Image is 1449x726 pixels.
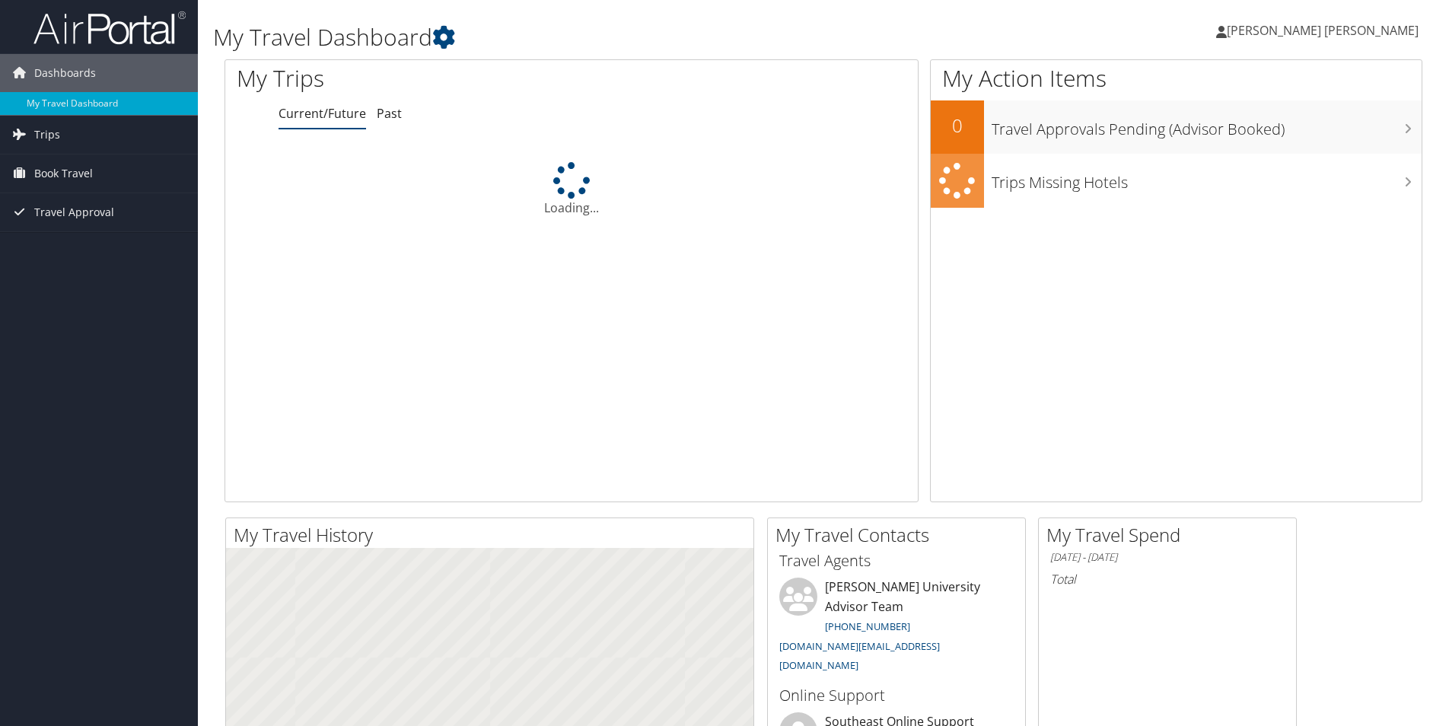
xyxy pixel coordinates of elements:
a: Current/Future [279,105,366,122]
a: Past [377,105,402,122]
h2: My Travel Contacts [775,522,1025,548]
li: [PERSON_NAME] University Advisor Team [772,578,1021,679]
h3: Online Support [779,685,1014,706]
span: Travel Approval [34,193,114,231]
a: [PERSON_NAME] [PERSON_NAME] [1216,8,1434,53]
span: Dashboards [34,54,96,92]
a: Trips Missing Hotels [931,154,1422,208]
h3: Travel Approvals Pending (Advisor Booked) [992,111,1422,140]
h1: My Travel Dashboard [213,21,1027,53]
a: [DOMAIN_NAME][EMAIL_ADDRESS][DOMAIN_NAME] [779,639,940,673]
div: Loading... [225,162,918,217]
span: [PERSON_NAME] [PERSON_NAME] [1227,22,1419,39]
h2: 0 [931,113,984,139]
h3: Trips Missing Hotels [992,164,1422,193]
h1: My Action Items [931,62,1422,94]
h6: Total [1050,571,1285,587]
img: airportal-logo.png [33,10,186,46]
a: 0Travel Approvals Pending (Advisor Booked) [931,100,1422,154]
h2: My Travel History [234,522,753,548]
h2: My Travel Spend [1046,522,1296,548]
h3: Travel Agents [779,550,1014,572]
span: Book Travel [34,154,93,193]
a: [PHONE_NUMBER] [825,619,910,633]
h6: [DATE] - [DATE] [1050,550,1285,565]
span: Trips [34,116,60,154]
h1: My Trips [237,62,618,94]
